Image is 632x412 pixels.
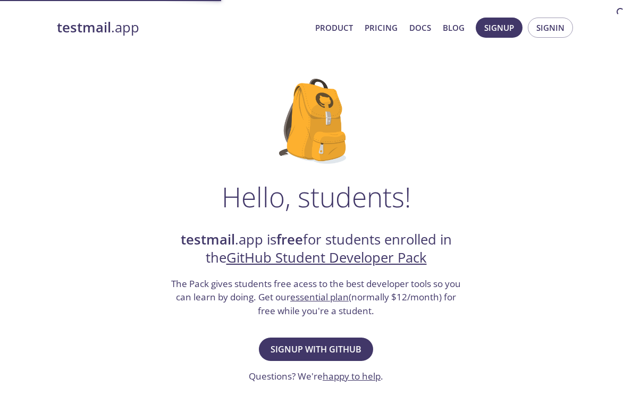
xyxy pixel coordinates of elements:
a: Blog [443,21,465,35]
a: Docs [409,21,431,35]
img: github-student-backpack.png [279,79,353,164]
span: Signup with GitHub [271,342,361,357]
a: testmail.app [57,19,307,37]
h3: The Pack gives students free acess to the best developer tools so you can learn by doing. Get our... [170,277,462,318]
a: essential plan [290,291,349,303]
a: GitHub Student Developer Pack [226,248,427,267]
button: Signup [476,18,523,38]
strong: testmail [181,230,235,249]
button: Signup with GitHub [259,338,373,361]
span: Signup [484,21,514,35]
strong: testmail [57,18,111,37]
a: Product [315,21,353,35]
a: happy to help [323,370,381,382]
button: Signin [528,18,573,38]
h3: Questions? We're . [249,369,383,383]
a: Pricing [365,21,398,35]
h1: Hello, students! [222,181,411,213]
span: Signin [536,21,564,35]
strong: free [276,230,303,249]
h2: .app is for students enrolled in the [170,231,462,267]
